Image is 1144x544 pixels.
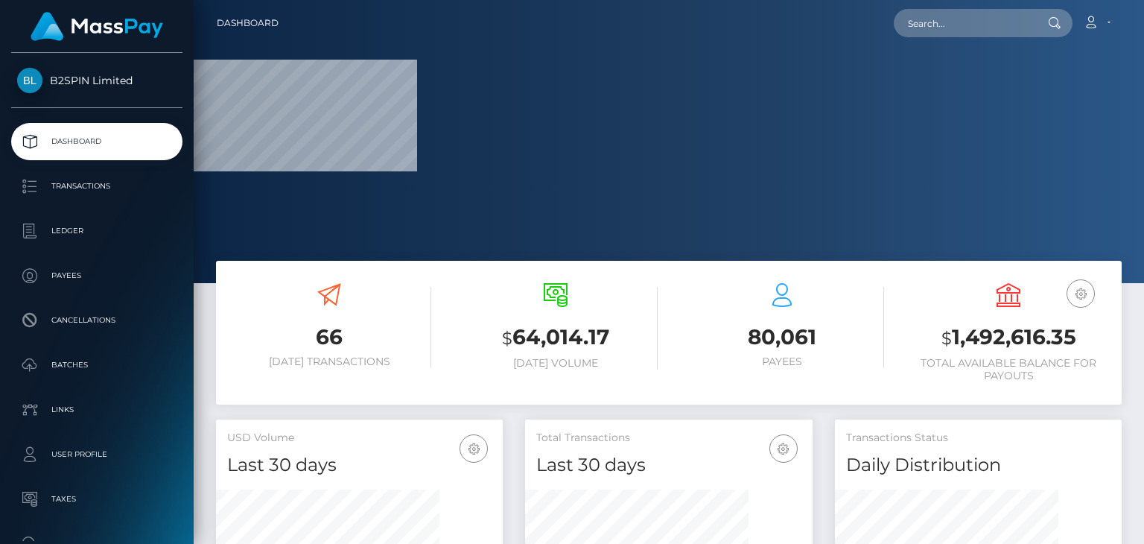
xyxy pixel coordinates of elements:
[11,257,182,294] a: Payees
[941,328,952,349] small: $
[227,431,492,446] h5: USD Volume
[17,488,177,510] p: Taxes
[536,431,801,446] h5: Total Transactions
[217,7,279,39] a: Dashboard
[17,130,177,153] p: Dashboard
[680,323,884,352] h3: 80,061
[31,12,163,41] img: MassPay Logo
[906,323,1110,353] h3: 1,492,616.35
[536,452,801,478] h4: Last 30 days
[11,168,182,205] a: Transactions
[227,355,431,368] h6: [DATE] Transactions
[17,443,177,466] p: User Profile
[846,431,1110,446] h5: Transactions Status
[11,74,182,87] span: B2SPIN Limited
[502,328,512,349] small: $
[11,123,182,160] a: Dashboard
[454,357,658,370] h6: [DATE] Volume
[17,265,177,287] p: Payees
[17,399,177,421] p: Links
[894,9,1034,37] input: Search...
[11,436,182,473] a: User Profile
[846,452,1110,478] h4: Daily Distribution
[454,323,658,353] h3: 64,014.17
[17,309,177,332] p: Cancellations
[11,212,182,250] a: Ledger
[17,68,42,93] img: B2SPIN Limited
[11,302,182,339] a: Cancellations
[11,481,182,518] a: Taxes
[906,357,1110,382] h6: Total Available Balance for Payouts
[17,220,177,242] p: Ledger
[227,323,431,352] h3: 66
[17,175,177,197] p: Transactions
[227,452,492,478] h4: Last 30 days
[11,391,182,428] a: Links
[17,354,177,376] p: Batches
[680,355,884,368] h6: Payees
[11,347,182,384] a: Batches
